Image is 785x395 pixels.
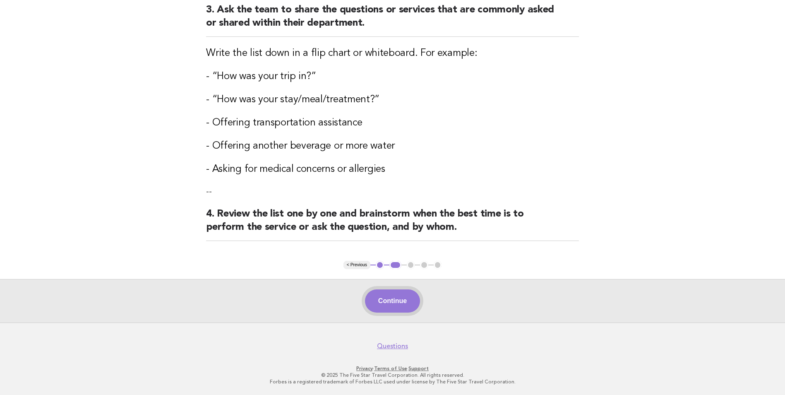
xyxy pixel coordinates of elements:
h3: - “How was your stay/meal/treatment?” [206,93,579,106]
button: 1 [376,261,384,269]
a: Support [408,366,429,371]
p: © 2025 The Five Star Travel Corporation. All rights reserved. [139,372,646,378]
a: Terms of Use [374,366,407,371]
p: Forbes is a registered trademark of Forbes LLC used under license by The Five Star Travel Corpora... [139,378,646,385]
p: -- [206,186,579,197]
h2: 4. Review the list one by one and brainstorm when the best time is to perform the service or ask ... [206,207,579,241]
button: < Previous [343,261,370,269]
button: 2 [389,261,401,269]
h3: Write the list down in a flip chart or whiteboard. For example: [206,47,579,60]
p: · · [139,365,646,372]
h3: - “How was your trip in?” [206,70,579,83]
h2: 3. Ask the team to share the questions or services that are commonly asked or shared within their... [206,3,579,37]
h3: - Offering transportation assistance [206,116,579,130]
h3: - Offering another beverage or more water [206,140,579,153]
a: Privacy [356,366,373,371]
button: Continue [365,289,420,313]
h3: - Asking for medical concerns or allergies [206,163,579,176]
a: Questions [377,342,408,350]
